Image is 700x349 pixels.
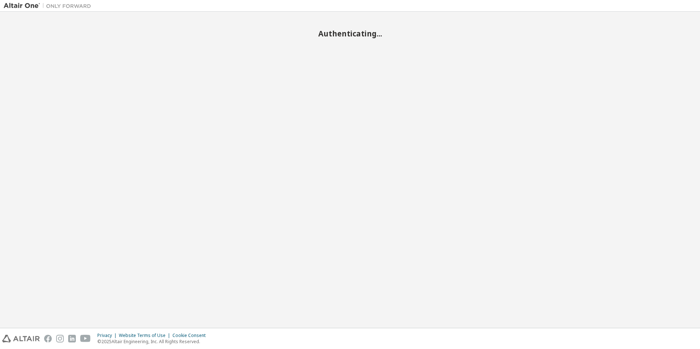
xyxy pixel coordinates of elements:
[80,335,91,342] img: youtube.svg
[97,338,210,345] p: © 2025 Altair Engineering, Inc. All Rights Reserved.
[97,333,119,338] div: Privacy
[119,333,172,338] div: Website Terms of Use
[56,335,64,342] img: instagram.svg
[44,335,52,342] img: facebook.svg
[68,335,76,342] img: linkedin.svg
[4,29,696,38] h2: Authenticating...
[172,333,210,338] div: Cookie Consent
[2,335,40,342] img: altair_logo.svg
[4,2,95,9] img: Altair One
